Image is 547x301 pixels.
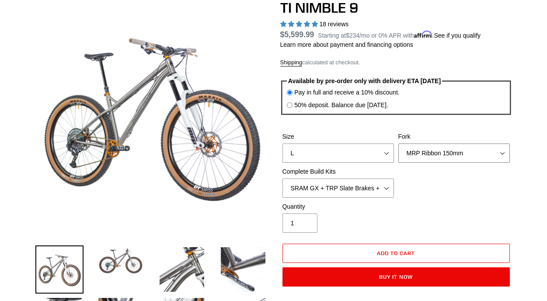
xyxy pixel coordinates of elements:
img: Load image into Gallery viewer, TI NIMBLE 9 [158,245,206,294]
button: Add to cart [282,244,510,263]
span: 4.89 stars [280,21,320,28]
label: 50% deposit. Balance due [DATE]. [294,101,388,110]
p: Starting at /mo or 0% APR with . [318,29,481,40]
span: Affirm [414,31,432,38]
span: Add to cart [377,250,415,256]
span: $234 [346,32,359,39]
a: Learn more about payment and financing options [280,41,413,48]
label: Fork [398,132,510,141]
a: See if you qualify - Learn more about Affirm Financing (opens in modal) [434,32,481,39]
img: Load image into Gallery viewer, TI NIMBLE 9 [97,245,145,276]
div: calculated at checkout. [280,58,512,67]
label: Quantity [282,202,394,211]
a: Shipping [280,59,303,66]
label: Size [282,132,394,141]
span: 18 reviews [319,21,348,28]
label: Pay in full and receive a 10% discount. [294,88,399,97]
label: Complete Build Kits [282,167,394,176]
button: Buy it now [282,267,510,287]
span: $5,599.99 [280,30,314,39]
img: Load image into Gallery viewer, TI NIMBLE 9 [219,245,267,294]
img: Load image into Gallery viewer, TI NIMBLE 9 [35,245,84,294]
legend: Available by pre-order only with delivery ETA [DATE] [287,77,442,86]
